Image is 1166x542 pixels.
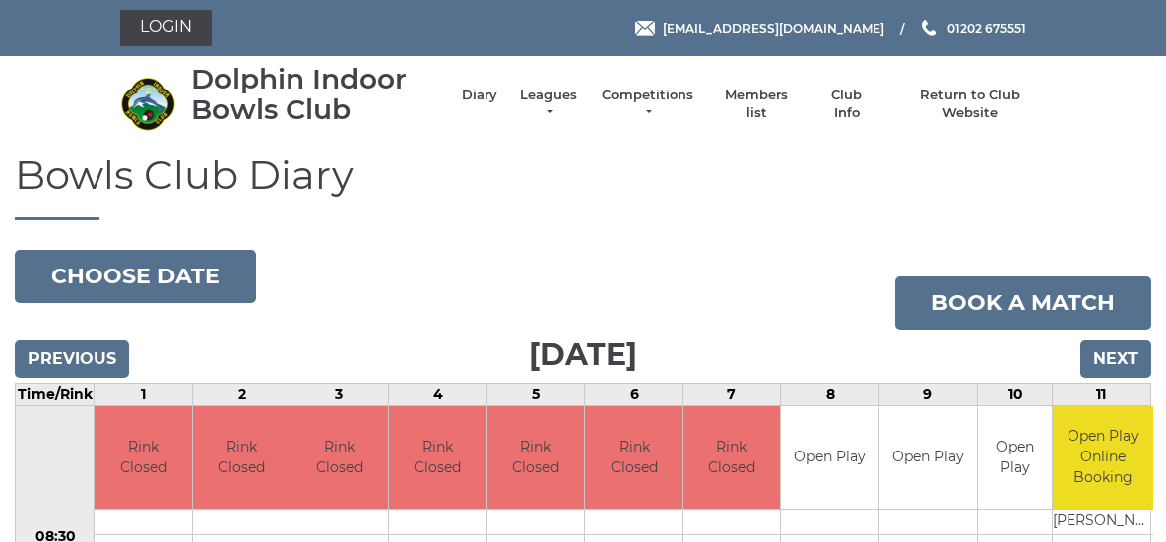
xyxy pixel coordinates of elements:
[1080,340,1151,378] input: Next
[818,87,875,122] a: Club Info
[585,383,683,405] td: 6
[95,383,193,405] td: 1
[120,77,175,131] img: Dolphin Indoor Bowls Club
[682,383,781,405] td: 7
[919,19,1026,38] a: Phone us 01202 675551
[781,406,878,510] td: Open Play
[1053,383,1151,405] td: 11
[193,406,291,510] td: Rink Closed
[389,383,487,405] td: 4
[585,406,682,510] td: Rink Closed
[191,64,442,125] div: Dolphin Indoor Bowls Club
[192,383,291,405] td: 2
[635,19,884,38] a: Email [EMAIL_ADDRESS][DOMAIN_NAME]
[895,276,1151,330] a: Book a match
[291,406,389,510] td: Rink Closed
[487,406,585,510] td: Rink Closed
[15,153,1151,220] h1: Bowls Club Diary
[16,383,95,405] td: Time/Rink
[1053,406,1153,510] td: Open Play Online Booking
[15,340,129,378] input: Previous
[977,383,1053,405] td: 10
[879,383,978,405] td: 9
[95,406,192,510] td: Rink Closed
[714,87,797,122] a: Members list
[947,20,1026,35] span: 01202 675551
[635,21,655,36] img: Email
[1053,510,1153,535] td: [PERSON_NAME]
[879,406,977,510] td: Open Play
[462,87,497,104] a: Diary
[517,87,580,122] a: Leagues
[922,20,936,36] img: Phone us
[978,406,1053,510] td: Open Play
[15,250,256,303] button: Choose date
[389,406,486,510] td: Rink Closed
[781,383,879,405] td: 8
[291,383,389,405] td: 3
[120,10,212,46] a: Login
[600,87,695,122] a: Competitions
[895,87,1046,122] a: Return to Club Website
[683,406,781,510] td: Rink Closed
[486,383,585,405] td: 5
[663,20,884,35] span: [EMAIL_ADDRESS][DOMAIN_NAME]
